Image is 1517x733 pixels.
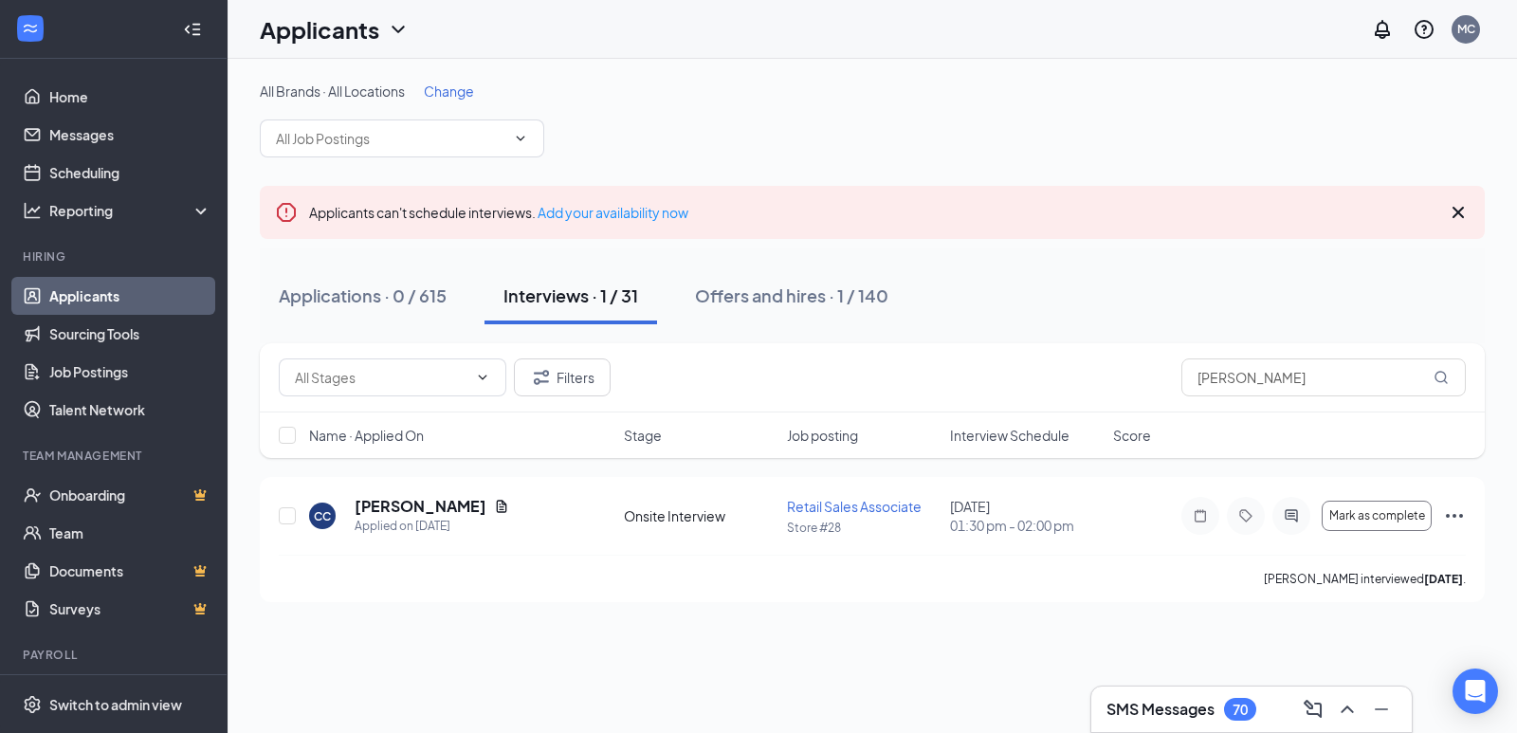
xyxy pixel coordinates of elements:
[49,116,211,154] a: Messages
[49,391,211,429] a: Talent Network
[1113,426,1151,445] span: Score
[49,695,182,714] div: Switch to admin view
[275,201,298,224] svg: Error
[1322,501,1432,531] button: Mark as complete
[49,154,211,192] a: Scheduling
[1424,572,1463,586] b: [DATE]
[424,82,474,100] span: Change
[49,552,211,590] a: DocumentsCrown
[624,506,776,525] div: Onsite Interview
[950,497,1102,535] div: [DATE]
[1302,698,1325,721] svg: ComposeMessage
[1332,694,1362,724] button: ChevronUp
[787,498,922,515] span: Retail Sales Associate
[1181,358,1466,396] input: Search in interviews
[503,284,638,307] div: Interviews · 1 / 31
[279,284,447,307] div: Applications · 0 / 615
[355,517,509,536] div: Applied on [DATE]
[276,128,505,149] input: All Job Postings
[295,367,467,388] input: All Stages
[1413,18,1435,41] svg: QuestionInfo
[1434,370,1449,385] svg: MagnifyingGlass
[624,426,662,445] span: Stage
[1329,509,1425,522] span: Mark as complete
[23,695,42,714] svg: Settings
[49,476,211,514] a: OnboardingCrown
[950,516,1102,535] span: 01:30 pm - 02:00 pm
[355,496,486,517] h5: [PERSON_NAME]
[1453,669,1498,714] div: Open Intercom Messenger
[787,520,939,536] p: Store #28
[1106,699,1215,720] h3: SMS Messages
[513,131,528,146] svg: ChevronDown
[695,284,888,307] div: Offers and hires · 1 / 140
[1189,508,1212,523] svg: Note
[260,13,379,46] h1: Applicants
[183,20,202,39] svg: Collapse
[787,426,858,445] span: Job posting
[1264,571,1466,587] p: [PERSON_NAME] interviewed .
[1447,201,1470,224] svg: Cross
[1371,18,1394,41] svg: Notifications
[1234,508,1257,523] svg: Tag
[1298,694,1328,724] button: ComposeMessage
[1443,504,1466,527] svg: Ellipses
[49,201,212,220] div: Reporting
[309,204,688,221] span: Applicants can't schedule interviews.
[950,426,1069,445] span: Interview Schedule
[23,248,208,265] div: Hiring
[23,448,208,464] div: Team Management
[1233,702,1248,718] div: 70
[49,277,211,315] a: Applicants
[49,353,211,391] a: Job Postings
[21,19,40,38] svg: WorkstreamLogo
[1336,698,1359,721] svg: ChevronUp
[260,82,405,100] span: All Brands · All Locations
[494,499,509,514] svg: Document
[530,366,553,389] svg: Filter
[387,18,410,41] svg: ChevronDown
[49,514,211,552] a: Team
[538,204,688,221] a: Add your availability now
[314,508,331,524] div: CC
[309,426,424,445] span: Name · Applied On
[514,358,611,396] button: Filter Filters
[1370,698,1393,721] svg: Minimize
[1280,508,1303,523] svg: ActiveChat
[23,647,208,663] div: Payroll
[23,201,42,220] svg: Analysis
[1366,694,1397,724] button: Minimize
[1457,21,1475,37] div: MC
[49,315,211,353] a: Sourcing Tools
[475,370,490,385] svg: ChevronDown
[49,78,211,116] a: Home
[49,590,211,628] a: SurveysCrown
